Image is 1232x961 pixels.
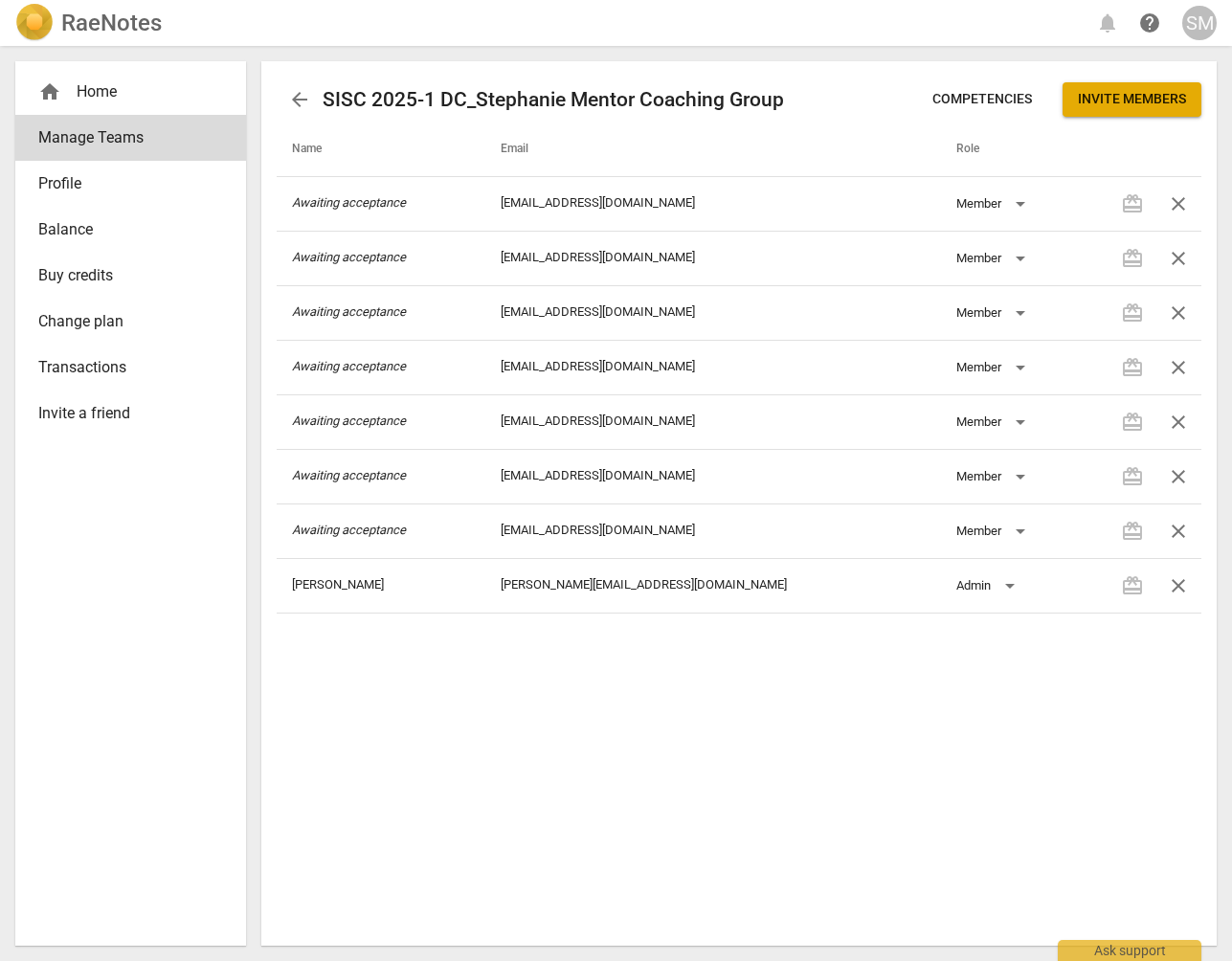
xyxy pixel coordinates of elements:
div: Member [956,243,1032,274]
span: Transactions [38,356,208,379]
div: Member [956,407,1032,437]
td: [EMAIL_ADDRESS][DOMAIN_NAME] [485,449,941,503]
i: Awaiting acceptance [292,250,406,264]
span: close [1167,302,1190,324]
span: Change plan [38,310,208,333]
i: Awaiting acceptance [292,195,406,210]
span: Email [501,142,551,157]
i: Awaiting acceptance [292,359,406,373]
a: LogoRaeNotes [15,4,162,42]
div: Member [956,298,1032,328]
div: Home [15,69,246,115]
a: Buy credits [15,253,246,299]
i: Awaiting acceptance [292,304,406,319]
span: close [1167,356,1190,379]
div: Member [956,516,1032,547]
span: close [1167,411,1190,434]
div: Home [38,80,208,103]
td: [PERSON_NAME] [277,558,484,613]
span: Balance [38,218,208,241]
span: Buy credits [38,264,208,287]
button: Competencies [917,82,1047,117]
span: Invite a friend [38,402,208,425]
span: home [38,80,61,103]
span: close [1167,192,1190,215]
img: Logo [15,4,54,42]
span: Name [292,142,345,157]
a: Balance [15,207,246,253]
i: Awaiting acceptance [292,413,406,428]
div: Member [956,461,1032,492]
a: Manage Teams [15,115,246,161]
td: [EMAIL_ADDRESS][DOMAIN_NAME] [485,285,941,340]
td: [EMAIL_ADDRESS][DOMAIN_NAME] [485,176,941,231]
div: Ask support [1058,940,1201,961]
span: Manage Teams [38,126,208,149]
span: close [1167,520,1190,543]
td: [PERSON_NAME][EMAIL_ADDRESS][DOMAIN_NAME] [485,558,941,613]
button: SM [1182,6,1217,40]
span: close [1167,574,1190,597]
a: Profile [15,161,246,207]
a: Help [1132,6,1167,40]
a: Transactions [15,345,246,391]
button: Invite members [1063,82,1201,117]
span: help [1138,11,1161,34]
td: [EMAIL_ADDRESS][DOMAIN_NAME] [485,340,941,394]
td: [EMAIL_ADDRESS][DOMAIN_NAME] [485,231,941,285]
h2: RaeNotes [61,10,162,36]
span: close [1167,465,1190,488]
td: [EMAIL_ADDRESS][DOMAIN_NAME] [485,503,941,558]
span: Role [956,142,1002,157]
div: Admin [956,570,1021,601]
span: Competencies [932,90,1032,109]
div: Member [956,189,1032,219]
h2: SISC 2025-1 DC_Stephanie Mentor Coaching Group [323,88,784,112]
span: Invite members [1078,90,1186,109]
span: arrow_back [288,88,311,111]
span: close [1167,247,1190,270]
i: Awaiting acceptance [292,468,406,482]
span: Profile [38,172,208,195]
div: Member [956,352,1032,383]
a: Change plan [15,299,246,345]
td: [EMAIL_ADDRESS][DOMAIN_NAME] [485,394,941,449]
a: Invite a friend [15,391,246,436]
i: Awaiting acceptance [292,523,406,537]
